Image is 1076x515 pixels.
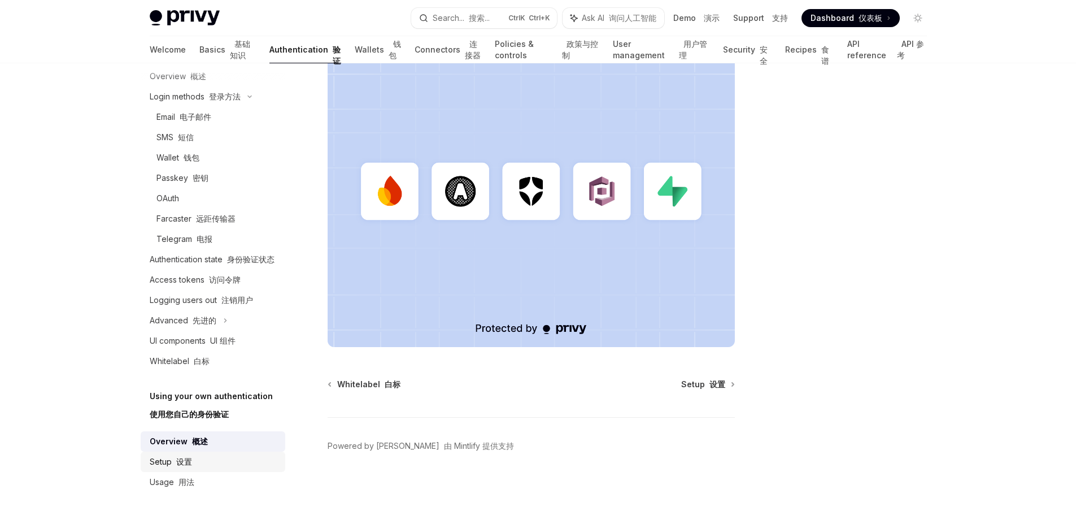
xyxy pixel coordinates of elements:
[150,36,186,63] a: Welcome
[150,409,229,419] font: 使用您自己的身份验证
[141,229,285,249] a: Telegram 电报
[355,36,401,63] a: Wallets 钱包
[150,435,208,448] div: Overview
[156,192,179,205] div: OAuth
[337,379,400,390] span: Whitelabel
[389,39,401,60] font: 钱包
[681,379,725,390] span: Setup
[141,472,285,492] a: Usage 用法
[221,295,253,305] font: 注销用户
[385,379,400,389] font: 白标
[180,112,211,122] font: 电子邮件
[508,14,550,23] span: Ctrl K
[785,36,833,63] a: Recipes 食谱
[141,209,285,229] a: Farcaster 远距传输器
[150,273,241,287] div: Access tokens
[209,92,241,101] font: 登录方法
[909,9,927,27] button: Toggle dark mode
[156,171,208,185] div: Passkey
[156,110,211,124] div: Email
[529,14,550,22] font: Ctrl+K
[609,13,656,23] font: 询问人工智能
[141,127,285,148] a: SMS 短信
[199,36,256,63] a: Basics 基础知识
[723,36,772,63] a: Security 安全
[847,36,927,63] a: API reference API 参考
[709,379,725,389] font: 设置
[150,293,253,307] div: Logging users out
[772,13,788,23] font: 支持
[444,441,514,451] font: 由 Mintlify 提供支持
[811,12,882,24] span: Dashboard
[821,45,829,66] font: 食谱
[210,336,236,345] font: UI 组件
[897,39,924,60] font: API 参考
[150,354,210,368] div: Whitelabel
[469,13,490,23] font: 搜索...
[411,8,557,28] button: Search... 搜索...CtrlK Ctrl+K
[150,475,194,489] div: Usage
[760,45,768,66] font: 安全
[328,440,514,452] a: Powered by [PERSON_NAME] 由 Mintlify 提供支持
[193,315,216,325] font: 先进的
[562,39,598,60] font: 政策与控制
[333,45,341,66] font: 验证
[679,39,707,60] font: 用户管理
[801,9,900,27] a: Dashboard 仪表板
[415,36,482,63] a: Connectors 连接器
[141,168,285,188] a: Passkey 密钥
[230,39,250,60] font: 基础知识
[178,132,194,142] font: 短信
[141,148,285,168] a: Wallet 钱包
[141,331,285,351] a: UI components UI 组件
[150,90,241,103] div: Login methods
[495,36,599,63] a: Policies & controls 政策与控制
[269,36,341,63] a: Authentication 验证
[704,13,720,23] font: 演示
[176,457,192,466] font: 设置
[193,173,208,183] font: 密钥
[150,253,275,266] div: Authentication state
[328,56,735,347] img: JWT-based auth splash
[141,107,285,127] a: Email 电子邮件
[184,153,199,162] font: 钱包
[859,13,882,23] font: 仪表板
[613,36,709,63] a: User management 用户管理
[150,390,273,426] h5: Using your own authentication
[156,131,194,144] div: SMS
[196,214,236,223] font: 远距传输器
[582,12,656,24] span: Ask AI
[156,151,199,165] div: Wallet
[197,234,212,244] font: 电报
[465,39,481,60] font: 连接器
[433,11,490,25] div: Search...
[141,188,285,209] a: OAuth
[156,212,236,226] div: Farcaster
[141,249,285,270] a: Authentication state 身份验证状态
[673,12,720,24] a: Demo 演示
[141,431,285,452] a: Overview 概述
[209,275,241,284] font: 访问令牌
[141,351,285,371] a: Whitelabel 白标
[150,10,220,26] img: light logo
[329,379,400,390] a: Whitelabel 白标
[141,270,285,290] a: Access tokens 访问令牌
[141,452,285,472] a: Setup 设置
[563,8,664,28] button: Ask AI 询问人工智能
[733,12,788,24] a: Support 支持
[150,314,216,327] div: Advanced
[194,356,210,366] font: 白标
[192,436,208,446] font: 概述
[150,334,236,348] div: UI components
[681,379,734,390] a: Setup 设置
[156,232,212,246] div: Telegram
[178,477,194,487] font: 用法
[227,254,275,264] font: 身份验证状态
[141,290,285,310] a: Logging users out 注销用户
[150,455,192,469] div: Setup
